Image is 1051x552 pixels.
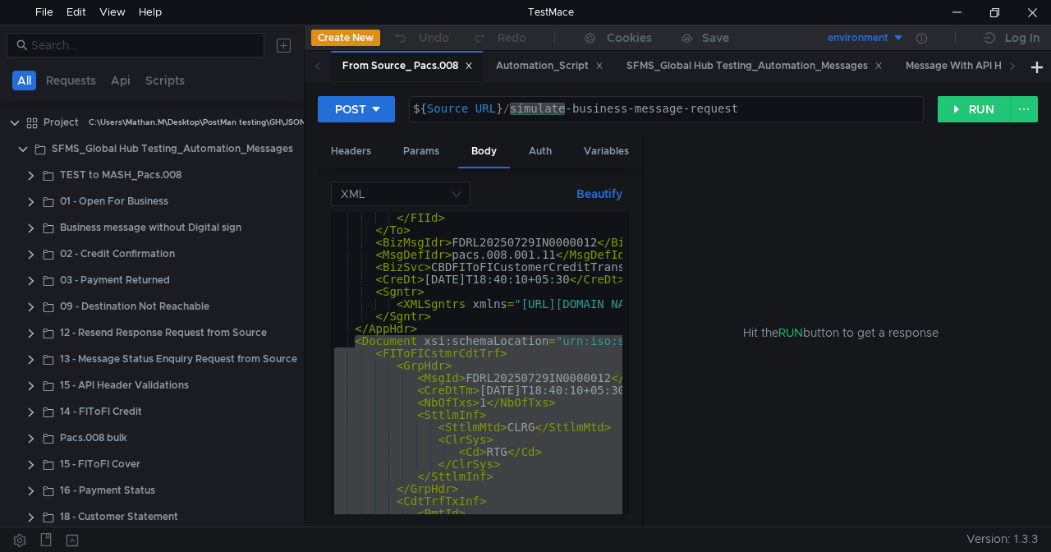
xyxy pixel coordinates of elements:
div: TEST to MASH_Pacs.008 [60,163,181,187]
div: 18 - Customer Statement [60,504,178,529]
div: Params [390,136,452,167]
button: Redo [461,25,538,50]
div: 12 - Resend Response Request from Source [60,320,267,345]
div: 15 - API Header Validations [60,373,189,398]
button: POST [318,96,395,122]
div: 13 - Message Status Enquiry Request from Source [60,347,297,371]
button: Undo [380,25,461,50]
button: environment [791,25,905,51]
div: SFMS_Global Hub Testing_Automation_Messages [52,136,293,161]
div: Variables [571,136,642,167]
div: Cookies [607,28,652,48]
span: Hit the button to get a response [743,324,939,342]
div: environment [828,30,888,46]
input: Search... [31,36,255,54]
div: From Source_ Pacs.008 [342,57,473,75]
div: Undo [419,28,449,48]
button: Requests [41,71,101,90]
div: Redo [498,28,526,48]
div: 16 - Payment Status [60,478,155,503]
div: 02 - Credit Confirmation [60,241,175,266]
div: Log In [1005,28,1040,48]
div: Business message without Digital sign [60,215,241,240]
span: Version: 1.3.3 [966,527,1038,551]
button: Create New [311,30,380,46]
div: Message With API Header [906,57,1044,75]
div: C:\Users\Mathan.M\Desktop\PostMan testing\GH\JSON File\TestMace\Project [89,110,392,135]
span: RUN [778,325,803,340]
div: 09 - Destination Not Reachable [60,294,209,319]
button: Api [106,71,135,90]
div: Automation_Script [496,57,604,75]
div: 14 - FIToFI Credit [60,399,142,424]
div: Headers [318,136,384,167]
div: 01 - Open For Business [60,189,168,214]
div: Project [44,110,79,135]
div: POST [335,100,366,118]
div: 03 - Payment Returned [60,268,170,292]
div: Save [702,32,729,44]
button: All [12,71,36,90]
div: SFMS_Global Hub Testing_Automation_Messages [626,57,883,75]
button: Beautify [570,184,629,204]
button: RUN [938,96,1011,122]
div: Body [458,136,510,168]
button: Scripts [140,71,190,90]
div: 15 - FIToFI Cover [60,452,140,476]
div: Pacs.008 bulk [60,425,127,450]
div: Auth [516,136,565,167]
